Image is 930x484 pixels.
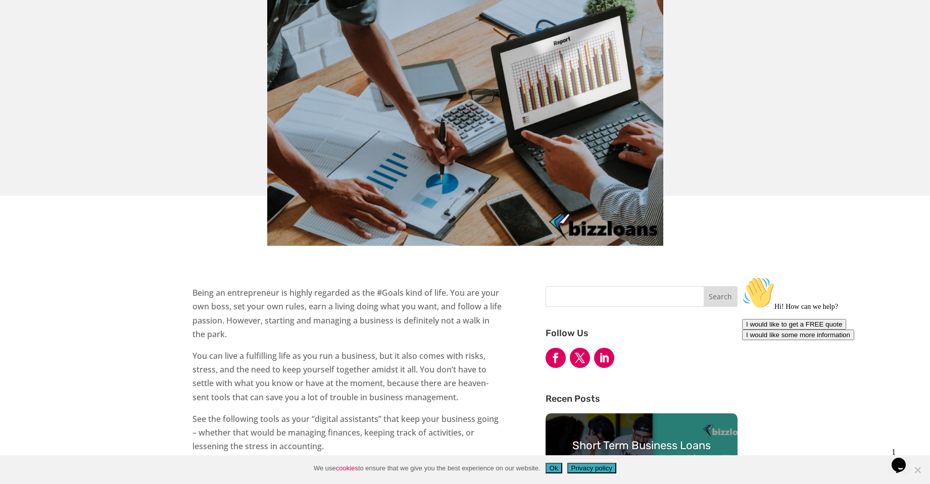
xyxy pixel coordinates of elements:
[738,273,920,439] iframe: chat widget
[567,463,616,473] button: Privacy policy
[314,463,541,473] span: We use to ensure that we give you the best experience on our website.
[546,348,566,368] a: Follow on Facebook
[336,464,358,472] a: cookies
[546,329,738,343] h4: Follow Us
[570,348,590,368] a: Follow on X
[4,46,108,57] button: I would like to get a FREE quote
[4,30,100,38] span: Hi! How can we help?
[192,286,502,349] p: Being an entrepreneur is highly regarded as the #Goals kind of life. You are your own boss, set y...
[546,463,562,473] button: Ok
[572,439,711,452] a: Short Term Business Loans
[4,4,186,68] div: 👋Hi! How can we help?I would like to get a FREE quoteI would like some more information
[704,287,737,306] input: Search
[594,348,614,368] a: Follow on LinkedIn
[192,412,502,462] p: See the following tools as your “digital assistants” that keep your business going – whether that...
[192,349,502,412] p: You can live a fulfilling life as you run a business, but it also comes with risks, stress, and t...
[4,4,36,36] img: :wave:
[4,57,116,68] button: I would like some more information
[888,444,920,474] iframe: chat widget
[546,394,738,408] h4: Recen Posts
